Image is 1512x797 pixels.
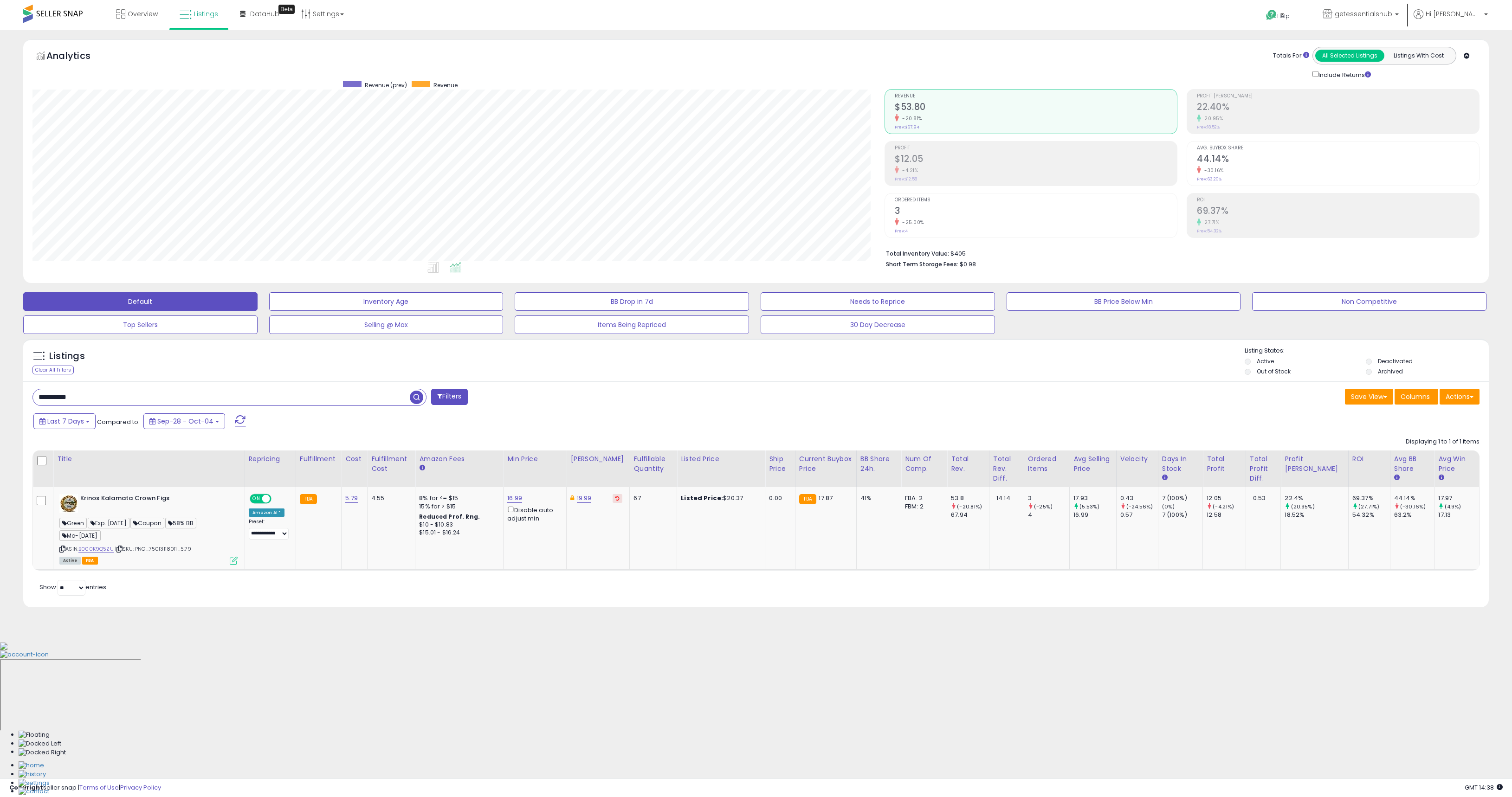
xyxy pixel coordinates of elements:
[899,115,922,122] small: -20.81%
[300,494,317,504] small: FBA
[1259,2,1308,30] a: Help
[1028,454,1066,474] div: Ordered Items
[951,511,989,519] div: 67.94
[860,494,894,502] div: 41%
[1384,50,1453,62] button: Listings With Cost
[39,583,106,591] span: Show: entries
[899,219,924,226] small: -25.00%
[1352,454,1386,464] div: ROI
[1305,69,1382,80] div: Include Returns
[23,315,258,334] button: Top Sellers
[278,5,295,14] div: Tooltip anchor
[1352,511,1390,519] div: 54.32%
[1201,167,1224,174] small: -30.16%
[128,9,158,19] span: Overview
[895,154,1177,166] h2: $12.05
[1162,454,1199,474] div: Days In Stock
[1285,454,1344,474] div: Profit [PERSON_NAME]
[1007,292,1241,311] button: BB Price Below Min
[32,366,74,374] div: Clear All Filters
[895,94,1177,99] span: Revenue
[507,494,522,503] a: 16.99
[433,81,458,89] span: Revenue
[1213,503,1234,510] small: (-4.21%)
[249,519,289,540] div: Preset:
[507,505,559,523] div: Disable auto adjust min
[1245,347,1488,355] p: Listing States:
[1257,367,1291,375] label: Out of Stock
[419,454,499,464] div: Amazon Fees
[23,292,258,311] button: Default
[1201,115,1223,122] small: 20.95%
[570,454,626,464] div: [PERSON_NAME]
[269,315,504,334] button: Selling @ Max
[1120,511,1158,519] div: 0.57
[19,731,50,739] img: Floating
[895,102,1177,114] h2: $53.80
[371,494,408,502] div: 4.55
[1197,206,1479,218] h2: 69.37%
[951,454,985,474] div: Total Rev.
[1335,9,1392,19] span: getessentialshub
[19,761,44,770] img: Home
[1400,503,1426,510] small: (-30.16%)
[1285,494,1348,502] div: 22.4%
[886,247,1473,258] li: $405
[1378,367,1403,375] label: Archived
[1162,503,1175,510] small: (0%)
[769,494,788,502] div: 0.00
[194,9,218,19] span: Listings
[1207,454,1242,474] div: Total Profit
[1120,494,1158,502] div: 0.43
[769,454,791,474] div: Ship Price
[633,494,670,502] div: 67
[47,417,84,426] span: Last 7 Days
[59,518,87,528] span: Green
[1426,9,1481,19] span: Hi [PERSON_NAME]
[431,389,467,405] button: Filters
[1197,94,1479,99] span: Profit [PERSON_NAME]
[419,521,496,529] div: $10 - $10.83
[515,292,749,311] button: BB Drop in 7d
[1028,511,1069,519] div: 4
[419,494,496,502] div: 8% for <= $15
[250,9,279,19] span: DataHub
[1277,12,1290,20] span: Help
[130,518,164,528] span: Coupon
[1120,454,1154,464] div: Velocity
[345,454,363,464] div: Cost
[1252,292,1486,311] button: Non Competitive
[345,494,358,503] a: 5.79
[860,454,897,474] div: BB Share 24h.
[1073,511,1116,519] div: 16.99
[419,464,425,472] small: Amazon Fees.
[249,454,292,464] div: Repricing
[1250,454,1277,483] div: Total Profit Diff.
[886,250,949,257] b: Total Inventory Value:
[97,418,140,426] span: Compared to:
[371,454,411,474] div: Fulfillment Cost
[905,494,940,502] div: FBA: 2
[78,545,114,553] a: B000K9Q5ZU
[895,198,1177,203] span: Ordered Items
[1315,50,1384,62] button: All Selected Listings
[993,454,1020,483] div: Total Rev. Diff.
[1395,389,1438,405] button: Columns
[59,530,101,541] span: Mo-[DATE]
[57,454,241,464] div: Title
[251,495,262,503] span: ON
[507,454,562,464] div: Min Price
[1207,494,1246,502] div: 12.05
[895,146,1177,151] span: Profit
[681,494,758,502] div: $20.37
[1358,503,1379,510] small: (27.71%)
[1438,494,1479,502] div: 17.97
[1345,389,1393,405] button: Save View
[515,315,749,334] button: Items Being Repriced
[615,496,620,501] i: Revert to store-level Dynamic Max Price
[1401,392,1430,401] span: Columns
[819,494,833,502] span: 17.87
[1073,454,1112,474] div: Avg Selling Price
[115,545,192,553] span: | SKU: PNC_75013118011_5.79
[681,454,761,464] div: Listed Price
